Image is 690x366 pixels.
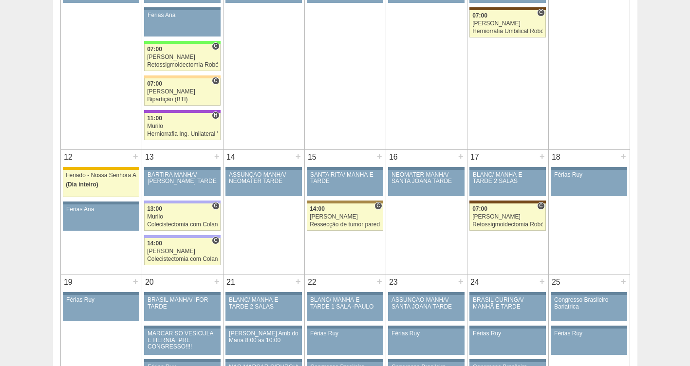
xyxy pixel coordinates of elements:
span: 07:00 [472,205,487,212]
div: [PERSON_NAME] [310,214,380,220]
a: NEOMATER MANHÃ/ SANTA JOANA TARDE [388,170,464,196]
a: Férias Ruy [551,329,627,355]
div: Key: Aviso [225,292,301,295]
div: Férias Ruy [310,330,380,337]
a: C 14:00 [PERSON_NAME] Colecistectomia com Colangiografia VL [144,238,220,265]
div: [PERSON_NAME] Amb do Maria 8:00 as 10:00 [229,330,298,343]
div: + [538,150,546,163]
span: Consultório [212,237,219,244]
span: Consultório [212,202,219,210]
div: 25 [549,275,564,290]
div: BLANC/ MANHÃ E TARDE 1 SALA -PAULO [310,297,380,310]
div: Key: Aviso [551,326,627,329]
a: [PERSON_NAME] Amb do Maria 8:00 as 10:00 [225,329,301,355]
a: C 07:00 [PERSON_NAME] Bipartição (BTI) [144,78,220,106]
div: + [213,150,221,163]
div: Key: Aviso [144,167,220,170]
div: Key: Aviso [144,292,220,295]
div: + [294,150,302,163]
a: BRASIL MANHÃ/ IFOR TARDE [144,295,220,321]
span: 07:00 [147,46,162,53]
a: MARCAR SÓ VESICULA E HERNIA. PRE CONGRESSO!!!! [144,329,220,355]
div: + [619,275,628,288]
a: ASSUNÇÃO MANHÃ/ SANTA JOANA TARDE [388,295,464,321]
div: 13 [142,150,157,165]
div: Férias Ruy [66,297,136,303]
div: Férias Ruy [554,172,624,178]
a: C 07:00 [PERSON_NAME] Retossigmoidectomia Robótica [144,44,220,71]
a: BLANC/ MANHÃ E TARDE 2 SALAS [225,295,301,321]
div: 15 [305,150,320,165]
div: 22 [305,275,320,290]
div: Key: Bartira [144,75,220,78]
div: Key: Aviso [469,292,545,295]
div: MARCAR SÓ VESICULA E HERNIA. PRE CONGRESSO!!!! [148,330,217,350]
a: BLANC/ MANHÃ E TARDE 2 SALAS [469,170,545,196]
div: 23 [386,275,401,290]
div: 18 [549,150,564,165]
a: Congresso Brasileiro Bariatrica [551,295,627,321]
div: Key: Aviso [144,7,220,10]
div: BLANC/ MANHÃ E TARDE 2 SALAS [473,172,542,184]
a: C 07:00 [PERSON_NAME] Retossigmoidectomia Robótica [469,203,545,231]
div: Retossigmoidectomia Robótica [147,62,218,68]
div: 19 [61,275,76,290]
span: 07:00 [147,80,162,87]
span: 14:00 [310,205,325,212]
a: Feriado - Nossa Senhora Aparecida (Dia inteiro) [63,170,139,197]
a: C 13:00 Murilo Colecistectomia com Colangiografia VL [144,203,220,231]
div: 24 [467,275,483,290]
div: Key: Santa Joana [469,201,545,203]
div: Colecistectomia com Colangiografia VL [147,256,218,262]
div: + [538,275,546,288]
div: Key: Aviso [225,359,301,362]
a: H 11:00 Murilo Herniorrafia Ing. Unilateral VL [144,113,220,140]
div: SANTA RITA/ MANHÃ E TARDE [310,172,380,184]
div: Key: Aviso [307,167,383,170]
span: 07:00 [472,12,487,19]
div: ASSUNÇÃO MANHÃ/ NEOMATER TARDE [229,172,298,184]
div: Key: Christóvão da Gama [144,201,220,203]
div: + [457,150,465,163]
div: [PERSON_NAME] [472,20,543,27]
div: Herniorrafia Umbilical Robótica [472,28,543,35]
div: Key: Aviso [469,359,545,362]
div: 17 [467,150,483,165]
div: Ferias Ana [148,12,217,18]
div: Bipartição (BTI) [147,96,218,103]
span: Consultório [537,202,544,210]
div: Retossigmoidectomia Robótica [472,221,543,228]
a: BLANC/ MANHÃ E TARDE 1 SALA -PAULO [307,295,383,321]
span: Consultório [212,77,219,85]
a: Férias Ruy [388,329,464,355]
div: Key: Aviso [307,292,383,295]
div: 21 [224,275,239,290]
div: + [213,275,221,288]
div: Herniorrafia Ing. Unilateral VL [147,131,218,137]
div: Key: Aviso [307,326,383,329]
div: + [619,150,628,163]
div: Key: Aviso [551,167,627,170]
div: NEOMATER MANHÃ/ SANTA JOANA TARDE [392,172,461,184]
div: Murilo [147,214,218,220]
div: Key: Aviso [551,292,627,295]
div: BARTIRA MANHÃ/ [PERSON_NAME] TARDE [148,172,217,184]
div: Ressecção de tumor parede abdominal pélvica [310,221,380,228]
div: ASSUNÇÃO MANHÃ/ SANTA JOANA TARDE [392,297,461,310]
a: BRASIL CURINGA/ MANHÃ E TARDE [469,295,545,321]
div: Key: Aviso [63,201,139,204]
div: Key: Feriado [63,167,139,170]
div: Key: IFOR [144,110,220,113]
div: Key: Christóvão da Gama [144,235,220,238]
div: + [131,275,140,288]
a: Férias Ruy [307,329,383,355]
span: 11:00 [147,115,162,122]
div: Key: Aviso [469,326,545,329]
div: BRASIL MANHÃ/ IFOR TARDE [148,297,217,310]
div: Key: Aviso [144,359,220,362]
a: Férias Ruy [469,329,545,355]
span: Hospital [212,111,219,119]
div: Key: Aviso [225,326,301,329]
div: Congresso Brasileiro Bariatrica [554,297,624,310]
div: [PERSON_NAME] [472,214,543,220]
